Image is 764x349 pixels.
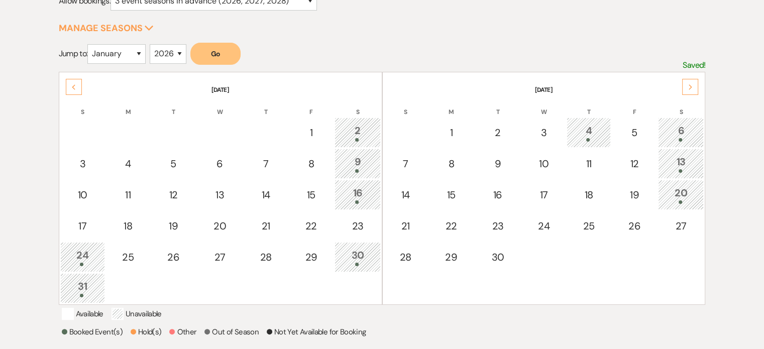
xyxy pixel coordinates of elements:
th: T [244,95,287,117]
div: 19 [156,218,190,234]
div: 21 [389,218,422,234]
div: 10 [527,156,561,171]
div: 11 [572,156,605,171]
div: 8 [434,156,468,171]
div: 30 [480,250,515,265]
th: S [335,95,380,117]
div: 13 [664,154,699,173]
div: 24 [66,248,99,266]
div: 18 [112,218,144,234]
button: Go [190,43,241,65]
div: 27 [664,218,699,234]
div: 13 [202,187,237,202]
div: 4 [112,156,144,171]
div: 25 [572,218,605,234]
th: [DATE] [384,73,704,94]
th: S [384,95,428,117]
div: 14 [249,187,282,202]
div: 5 [156,156,190,171]
div: 21 [249,218,282,234]
div: 1 [434,125,468,140]
div: 17 [66,218,99,234]
div: 7 [249,156,282,171]
div: 29 [434,250,468,265]
div: 9 [480,156,515,171]
div: 28 [249,250,282,265]
div: 11 [112,187,144,202]
p: Other [169,326,196,338]
div: 20 [202,218,237,234]
div: 10 [66,187,99,202]
div: 9 [340,154,375,173]
div: 6 [202,156,237,171]
div: 31 [66,279,99,297]
th: S [60,95,105,117]
th: T [151,95,195,117]
th: W [522,95,566,117]
th: F [289,95,334,117]
div: 2 [480,125,515,140]
p: Saved! [683,59,705,72]
div: 18 [572,187,605,202]
p: Unavailable [112,308,162,320]
div: 3 [66,156,99,171]
div: 23 [480,218,515,234]
div: 20 [664,185,699,204]
div: 5 [617,125,651,140]
div: 2 [340,123,375,142]
p: Booked Event(s) [62,326,123,338]
div: 15 [434,187,468,202]
div: 17 [527,187,561,202]
div: 23 [340,218,375,234]
p: Hold(s) [131,326,162,338]
span: Jump to: [59,48,88,59]
div: 29 [294,250,328,265]
th: T [475,95,521,117]
div: 24 [527,218,561,234]
th: M [106,95,150,117]
div: 3 [527,125,561,140]
div: 4 [572,123,605,142]
div: 6 [664,123,699,142]
div: 1 [294,125,328,140]
p: Not Yet Available for Booking [267,326,366,338]
div: 27 [202,250,237,265]
th: T [567,95,611,117]
div: 16 [480,187,515,202]
div: 19 [617,187,651,202]
div: 28 [389,250,422,265]
div: 22 [294,218,328,234]
div: 25 [112,250,144,265]
div: 22 [434,218,468,234]
p: Out of Season [204,326,259,338]
div: 16 [340,185,375,204]
div: 7 [389,156,422,171]
div: 30 [340,248,375,266]
th: F [612,95,657,117]
th: M [428,95,474,117]
th: S [658,95,704,117]
div: 26 [156,250,190,265]
th: [DATE] [60,73,381,94]
div: 14 [389,187,422,202]
p: Available [62,308,103,320]
th: W [197,95,243,117]
div: 12 [156,187,190,202]
div: 12 [617,156,651,171]
div: 15 [294,187,328,202]
div: 8 [294,156,328,171]
button: Manage Seasons [59,24,154,33]
div: 26 [617,218,651,234]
